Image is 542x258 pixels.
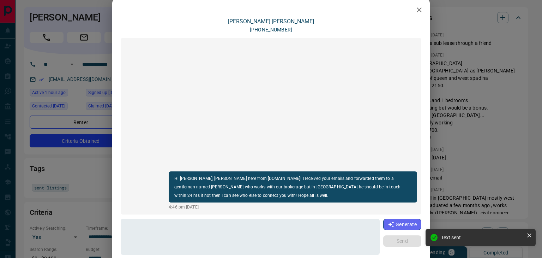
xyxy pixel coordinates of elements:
[383,219,421,230] button: Generate
[228,18,314,25] a: [PERSON_NAME] [PERSON_NAME]
[441,235,524,240] div: Text sent
[250,26,292,34] p: [PHONE_NUMBER]
[174,174,411,200] p: Hi [PERSON_NAME], [PERSON_NAME] here from [DOMAIN_NAME]! I received your emails and forwarded the...
[169,204,417,210] p: 4:46 pm [DATE]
